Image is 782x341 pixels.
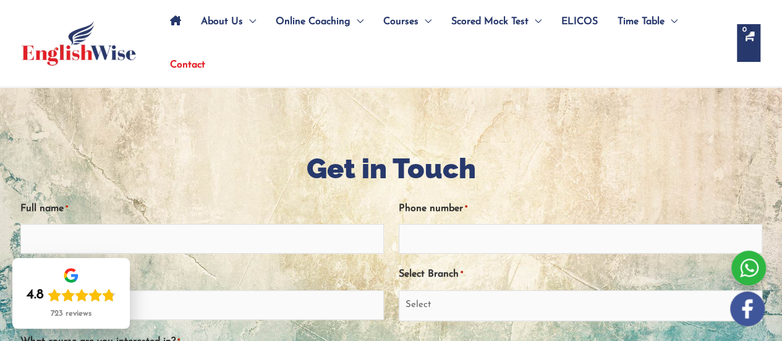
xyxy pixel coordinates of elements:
h1: Get in Touch [20,149,762,188]
img: cropped-ew-logo [22,21,136,66]
label: Phone number [399,199,467,219]
div: 723 reviews [51,309,91,319]
span: Contact [170,43,205,87]
label: Select Branch [399,264,463,285]
a: View Shopping Cart, empty [737,24,760,62]
label: Full name [20,199,68,219]
div: Rating: 4.8 out of 5 [27,287,116,304]
a: Contact [160,43,205,87]
div: 4.8 [27,287,44,304]
img: white-facebook.png [730,291,765,326]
